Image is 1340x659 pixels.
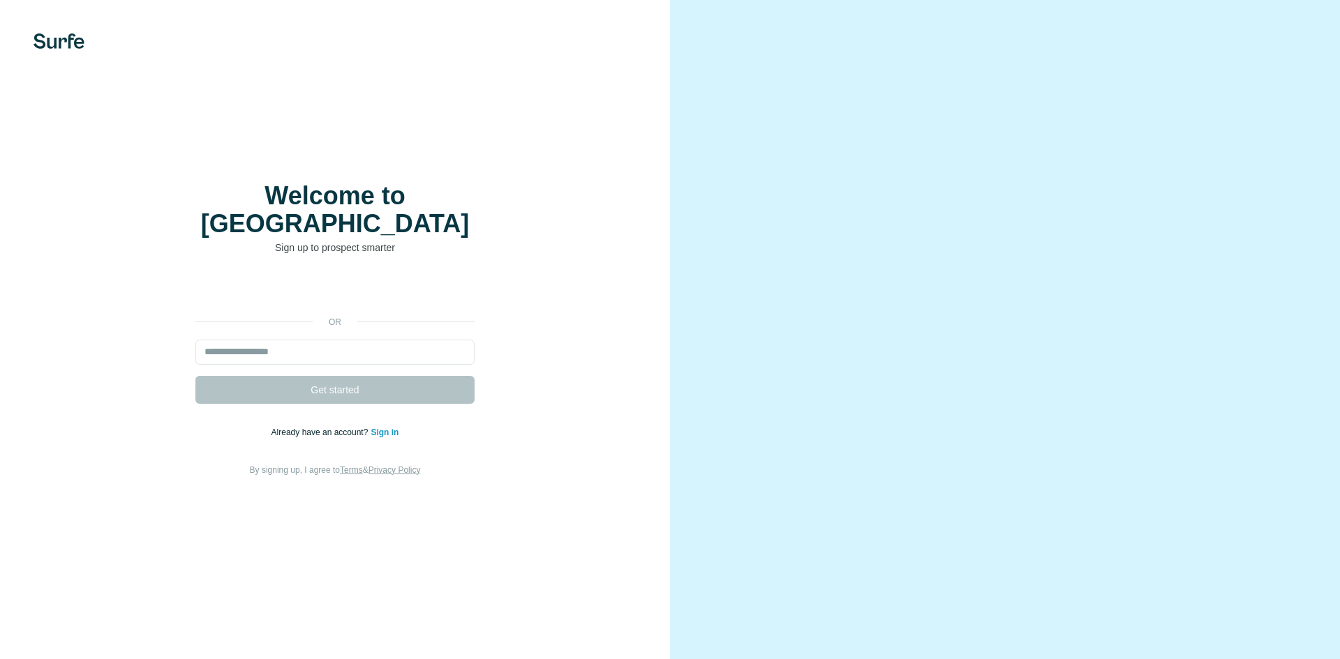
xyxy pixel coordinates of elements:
[340,465,363,475] a: Terms
[368,465,421,475] a: Privacy Policy
[195,182,475,238] h1: Welcome to [GEOGRAPHIC_DATA]
[33,33,84,49] img: Surfe's logo
[250,465,421,475] span: By signing up, I agree to &
[371,427,399,437] a: Sign in
[313,316,357,328] p: or
[271,427,371,437] span: Already have an account?
[188,275,482,306] iframe: Sign in with Google Button
[195,241,475,255] p: Sign up to prospect smarter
